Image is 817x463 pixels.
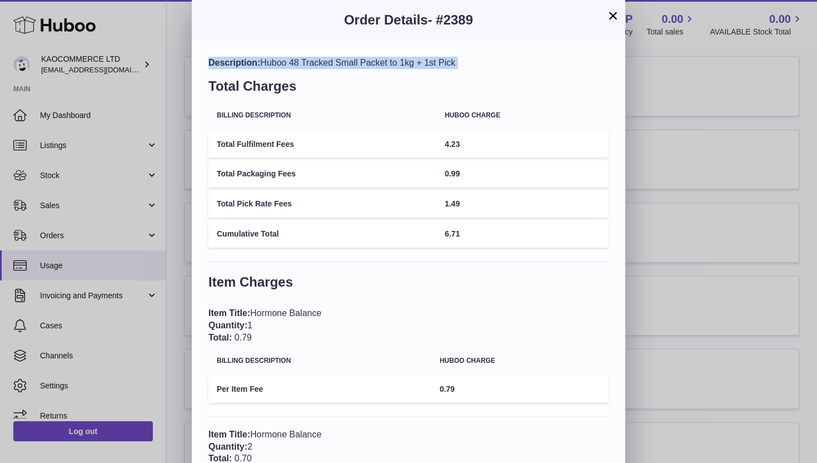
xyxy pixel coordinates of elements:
[208,57,609,69] div: Huboo 48 Tracked Small Packet to 1kg + 1st Pick
[208,376,431,403] td: Per Item Fee
[440,385,455,393] span: 0.79
[428,12,473,27] span: - #2389
[208,308,250,318] span: Item Title:
[208,333,232,342] span: Total:
[208,273,609,297] h3: Item Charges
[445,229,460,238] span: 6.71
[208,220,436,248] td: Cumulative Total
[208,307,609,343] div: Hormone Balance 1
[436,104,609,127] th: Huboo charge
[208,131,436,158] td: Total Fulfilment Fees
[431,349,609,373] th: Huboo charge
[208,349,431,373] th: Billing Description
[445,199,460,208] span: 1.49
[208,430,250,439] span: Item Title:
[208,442,247,451] span: Quantity:
[445,169,460,178] span: 0.99
[208,58,260,67] span: Description:
[606,9,620,22] button: ×
[208,11,609,29] h3: Order Details
[235,454,252,463] span: 0.70
[208,190,436,218] td: Total Pick Rate Fees
[235,333,252,342] span: 0.79
[445,140,460,149] span: 4.23
[208,321,247,330] span: Quantity:
[208,104,436,127] th: Billing Description
[208,454,232,463] span: Total:
[208,160,436,188] td: Total Packaging Fees
[208,77,609,101] h3: Total Charges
